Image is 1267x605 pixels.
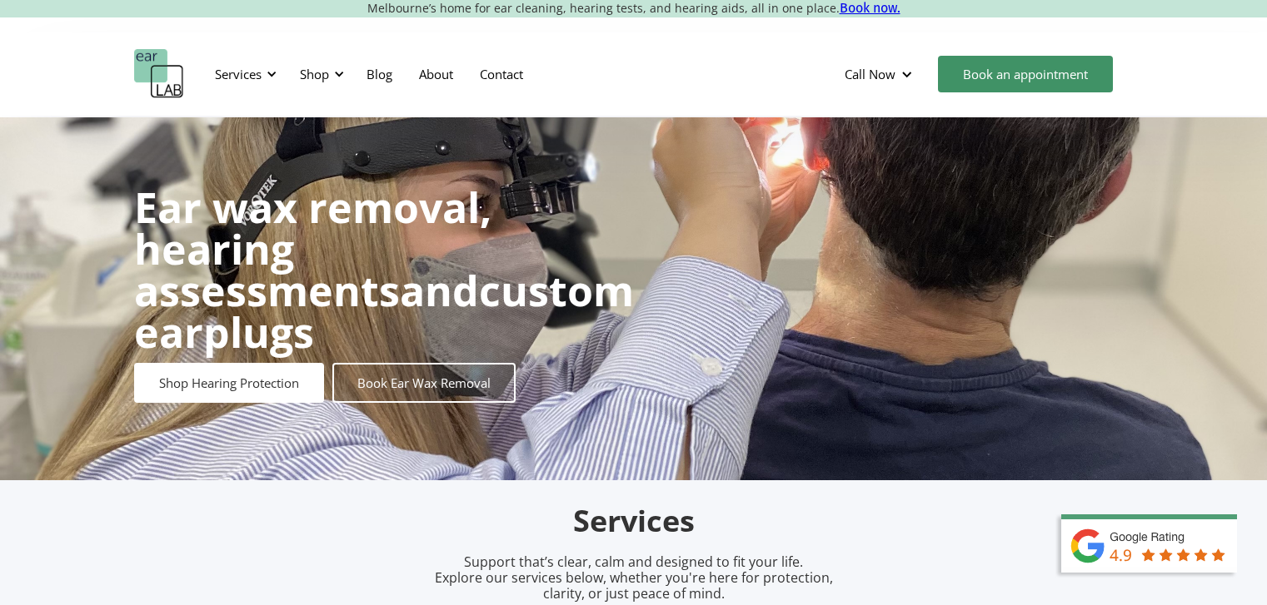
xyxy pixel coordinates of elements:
a: Contact [466,50,536,98]
p: Support that’s clear, calm and designed to fit your life. Explore our services below, whether you... [413,554,855,603]
a: Book Ear Wax Removal [332,363,516,403]
div: Call Now [845,66,895,82]
h2: Services [242,502,1025,541]
div: Shop [290,49,349,99]
h1: and [134,186,634,353]
a: Blog [353,50,406,98]
a: Shop Hearing Protection [134,363,324,403]
a: Book an appointment [938,56,1113,92]
div: Services [205,49,282,99]
a: About [406,50,466,98]
strong: custom earplugs [134,262,634,360]
div: Shop [300,66,329,82]
div: Services [215,66,262,82]
div: Call Now [831,49,930,99]
strong: Ear wax removal, hearing assessments [134,179,491,319]
a: home [134,49,184,99]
